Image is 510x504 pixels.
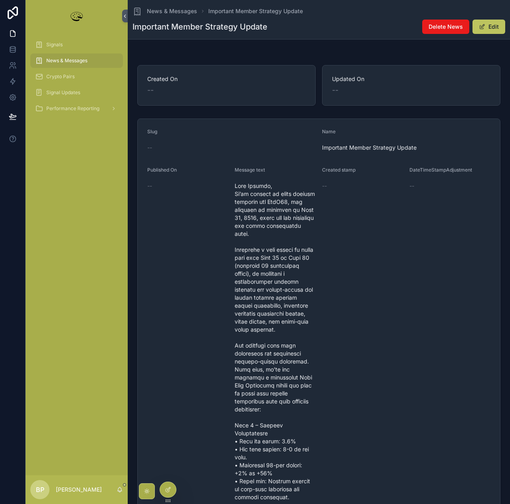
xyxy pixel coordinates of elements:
span: Created On [147,75,306,83]
span: Performance Reporting [46,105,99,112]
span: -- [147,85,154,96]
h1: Important Member Strategy Update [132,21,267,32]
div: scrollable content [26,32,128,126]
span: Published On [147,167,177,173]
span: Signal Updates [46,89,80,96]
span: -- [322,182,327,190]
a: Signal Updates [30,85,123,100]
span: -- [147,182,152,190]
a: Performance Reporting [30,101,123,116]
img: App logo [69,10,85,22]
span: Name [322,128,336,134]
span: Message text [235,167,265,173]
span: -- [147,144,152,152]
span: News & Messages [46,57,87,64]
span: Created stamp [322,167,356,173]
a: News & Messages [132,6,197,16]
span: Crypto Pairs [46,73,75,80]
span: BP [36,485,44,494]
a: Signals [30,38,123,52]
span: Important Member Strategy Update [322,144,490,152]
a: Crypto Pairs [30,69,123,84]
span: -- [409,182,414,190]
span: -- [332,85,338,96]
button: Edit [472,20,505,34]
span: DateTimeStampAdjustment [409,167,472,173]
span: Slug [147,128,157,134]
a: Important Member Strategy Update [208,7,303,15]
button: Delete News [422,20,469,34]
a: News & Messages [30,53,123,68]
span: News & Messages [147,7,197,15]
span: Signals [46,42,63,48]
p: [PERSON_NAME] [56,486,102,494]
span: Delete News [429,23,463,31]
span: Updated On [332,75,490,83]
